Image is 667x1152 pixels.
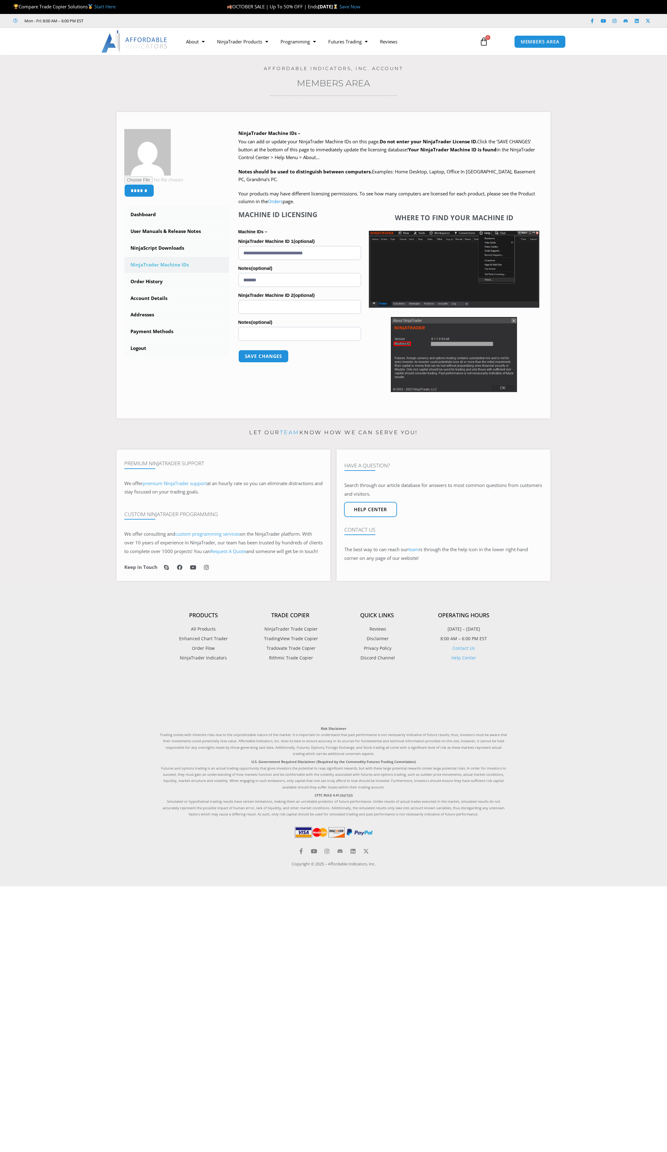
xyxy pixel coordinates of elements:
[333,644,420,652] a: Privacy Policy
[160,654,247,662] a: NinjaTrader Indicators
[344,502,397,517] a: Help center
[238,168,372,175] strong: Notes should be used to distinguish between computers.
[124,207,229,356] nav: Account pages
[238,237,361,246] label: NinjaTrader Machine ID 1
[124,207,229,223] a: Dashboard
[514,35,566,48] a: MEMBERS AREA
[315,793,353,797] strong: CFTC RULE 4.41.(b)(1)(i)
[238,350,289,363] button: Save changes
[420,625,507,633] p: [DATE] – [DATE]
[294,239,315,244] span: (optional)
[362,644,391,652] span: Privacy Policy
[124,223,229,239] a: User Manuals & Release Notes
[238,168,535,183] span: Examples: Home Desktop, Laptop, Office In [GEOGRAPHIC_DATA], Basement PC, Grandma’s PC.
[267,654,313,662] span: Rithmic Trade Copier
[408,146,497,153] strong: Your NinjaTrader Machine ID is found
[160,759,507,790] p: Futures and options trading is an actual trading opportunity that gives investors the potential t...
[247,635,333,643] a: TradingView Trade Copier
[124,129,171,176] img: 6624ea3614b489cfd98d02a389d40e2073bbf421745ffd531cce607571d1ea2c
[124,240,229,256] a: NinjaScript Downloads
[160,635,247,643] a: Enhanced Chart Trader
[280,429,299,435] a: team
[333,635,420,643] a: Disclaimer
[124,290,229,306] a: Account Details
[124,564,157,570] h6: Keep in Touch
[101,30,168,53] img: LogoAI | Affordable Indicators – NinjaTrader
[92,18,185,24] iframe: Customer reviews powered by Trustpilot
[160,726,507,757] p: Trading comes with inherent risks due to the unpredictable nature of the market. It is important ...
[333,612,420,619] h4: Quick Links
[354,507,387,512] span: Help center
[453,645,475,651] a: Contact Us
[247,625,333,633] a: NinjaTrader Trade Copier
[333,4,338,9] img: ⌛
[380,138,477,145] b: Do not enter your NinjaTrader License ID.
[359,654,395,662] span: Discord Channel
[451,655,476,661] a: Help Center
[238,130,300,136] b: NinjaTrader Machine IDs –
[238,291,361,300] label: NinjaTrader Machine ID 2
[369,213,539,221] h4: Where to find your Machine ID
[344,527,543,533] h4: Contact Us
[322,34,374,49] a: Futures Trading
[124,340,229,356] a: Logout
[124,480,143,486] span: We offer
[238,138,380,145] span: You can add or update your NinjaTrader Machine IDs on this page.
[124,480,323,495] span: at an hourly rate so you can eliminate distractions and stay focused on your trading goals.
[420,612,507,619] h4: Operating Hours
[294,292,315,298] span: (optional)
[485,35,490,40] span: 0
[180,34,472,49] nav: Menu
[160,792,507,818] p: Simulated or hypothetical trading results have certain limitations, making them an unreliable pre...
[344,545,543,563] p: The best way to can reach our is through the the help icon in the lower right-hand corner on any ...
[420,635,507,643] p: 8:00 AM – 6:00 PM EST
[297,78,370,88] a: Members Area
[264,65,404,71] a: Affordable Indicators, Inc. Account
[247,612,333,619] h4: Trade Copier
[160,644,247,652] a: Order Flow
[94,3,116,10] a: Start Here
[408,546,419,552] a: team
[369,231,539,308] img: Screenshot 2025-01-17 1155544 | Affordable Indicators – NinjaTrader
[268,198,283,204] a: Orders
[292,861,375,867] a: Copyright © 2025 – Affordable Indicators, Inc.
[238,190,535,205] span: Your products may have different licensing permissions. To see how many computers are licensed fo...
[175,531,240,537] a: custom programming services
[263,635,318,643] span: TradingView Trade Copier
[124,307,229,323] a: Addresses
[251,319,272,325] span: (optional)
[124,511,323,517] h4: Custom NinjaTrader Programming
[227,3,318,10] span: OCTOBER SALE | Up To 50% OFF | Ends
[180,654,227,662] span: NinjaTrader Indicators
[333,625,420,633] a: Reviews
[124,257,229,273] a: NinjaTrader Machine IDs
[238,138,535,160] span: Click the ‘SAVE CHANGES’ button at the bottom of this page to immediately update the licensing da...
[160,625,247,633] a: All Products
[180,34,211,49] a: About
[160,676,507,719] iframe: Customer reviews powered by Trustpilot
[13,3,116,10] span: Compare Trade Copier Solutions
[191,625,216,633] span: All Products
[124,324,229,340] a: Payment Methods
[14,4,18,9] img: 🏆
[124,531,240,537] span: We offer consulting and
[238,229,267,234] strong: Machine IDs –
[160,612,247,619] h4: Products
[117,428,550,438] p: Let our know how we can serve you!
[211,34,274,49] a: NinjaTrader Products
[143,480,207,486] a: premium NinjaTrader support
[251,266,272,271] span: (optional)
[374,34,404,49] a: Reviews
[124,274,229,290] a: Order History
[251,759,416,764] strong: U.S. Government Required Disclaimer (Required by the Commodity Futures Trading Commission)
[344,481,543,498] p: Search through our article database for answers to most common questions from customers and visit...
[192,644,215,652] span: Order Flow
[294,825,373,839] img: PaymentIcons | Affordable Indicators – NinjaTrader
[247,644,333,652] a: Tradovate Trade Copier
[339,3,360,10] a: Save Now
[333,654,420,662] a: Discord Channel
[321,726,347,731] strong: Risk Disclaimer
[238,210,361,218] h4: Machine ID Licensing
